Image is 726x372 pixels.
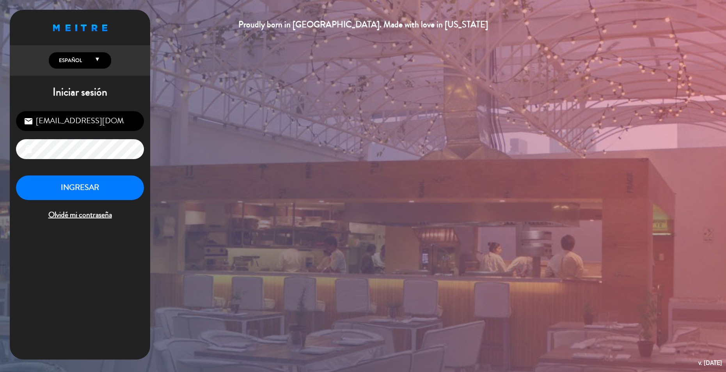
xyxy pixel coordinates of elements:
h1: Iniciar sesión [10,86,150,99]
span: Español [57,57,82,64]
i: lock [24,145,33,154]
div: v. [DATE] [698,358,722,368]
button: INGRESAR [16,175,144,200]
input: Correo Electrónico [16,111,144,131]
span: Olvidé mi contraseña [16,209,144,221]
i: email [24,117,33,126]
